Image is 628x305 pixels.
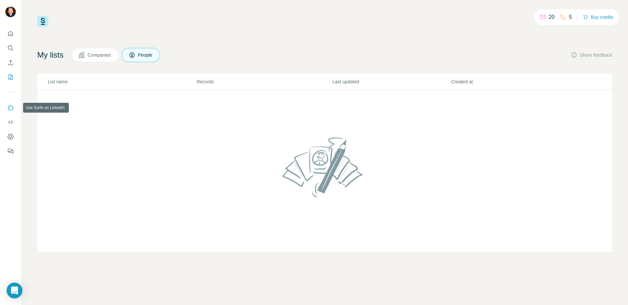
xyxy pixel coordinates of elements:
[549,13,555,21] p: 20
[451,78,569,85] p: Created at
[5,131,16,143] button: Dashboard
[583,13,614,22] button: Buy credits
[88,52,112,58] span: Companies
[138,52,153,58] span: People
[5,102,16,114] button: Use Surfe on LinkedIn
[7,283,22,298] div: Open Intercom Messenger
[280,132,369,202] img: No lists found
[5,57,16,69] button: Enrich CSV
[5,71,16,83] button: My lists
[569,13,572,21] p: 5
[37,50,64,60] h4: My lists
[197,78,332,85] p: Records
[48,78,196,85] p: List name
[5,145,16,157] button: Feedback
[571,52,612,58] button: Share feedback
[5,116,16,128] button: Use Surfe API
[5,28,16,40] button: Quick start
[5,42,16,54] button: Search
[37,16,48,27] img: Surfe Logo
[333,78,451,85] p: Last updated
[5,7,16,17] img: Avatar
